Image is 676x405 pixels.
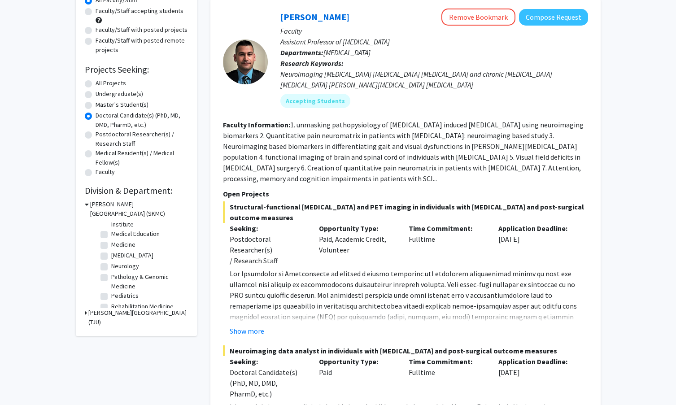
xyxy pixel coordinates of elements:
b: Research Keywords: [280,59,344,68]
label: Medical Resident(s) / Medical Fellow(s) [96,148,188,167]
fg-read-more: 1. unmasking pathopysiology of [MEDICAL_DATA] induced [MEDICAL_DATA] using neuroimaging biomarker... [223,120,584,183]
h3: [PERSON_NAME][GEOGRAPHIC_DATA] (TJU) [88,308,188,327]
p: Opportunity Type: [319,223,395,234]
label: Postdoctoral Researcher(s) / Research Staff [96,130,188,148]
label: Faculty/Staff with posted projects [96,25,188,35]
div: Neuroimaging [MEDICAL_DATA] [MEDICAL_DATA] [MEDICAL_DATA] and chronic [MEDICAL_DATA] [MEDICAL_DAT... [280,69,588,90]
label: Faculty/Staff with posted remote projects [96,36,188,55]
label: Faculty [96,167,115,177]
label: [MEDICAL_DATA] [111,251,153,260]
div: [DATE] [492,223,581,266]
p: Faculty [280,26,588,36]
p: Time Commitment: [409,356,485,367]
span: [MEDICAL_DATA] [323,48,371,57]
h3: [PERSON_NAME][GEOGRAPHIC_DATA] (SKMC) [90,200,188,218]
label: Medical Education [111,229,160,239]
button: Show more [230,326,264,336]
div: Paid, Academic Credit, Volunteer [312,223,402,266]
mat-chip: Accepting Students [280,94,350,108]
h2: Projects Seeking: [85,64,188,75]
label: Doctoral Candidate(s) (PhD, MD, DMD, PharmD, etc.) [96,111,188,130]
p: Seeking: [230,223,306,234]
button: Compose Request to Mahdi Alizedah [519,9,588,26]
iframe: Chat [7,365,38,398]
label: Undergraduate(s) [96,89,143,99]
label: Neurology [111,261,139,271]
label: All Projects [96,78,126,88]
span: Structural-functional [MEDICAL_DATA] and PET imaging in individuals with [MEDICAL_DATA] and post-... [223,201,588,223]
button: Remove Bookmark [441,9,515,26]
div: [DATE] [492,356,581,399]
p: Opportunity Type: [319,356,395,367]
b: Departments: [280,48,323,57]
b: Faculty Information: [223,120,290,129]
a: [PERSON_NAME] [280,11,349,22]
label: Rehabilitation Medicine [111,302,174,311]
div: Doctoral Candidate(s) (PhD, MD, DMD, PharmD, etc.) [230,367,306,399]
label: Faculty/Staff accepting students [96,6,183,16]
p: Assistant Professor of [MEDICAL_DATA] [280,36,588,47]
label: Master's Student(s) [96,100,148,109]
p: Application Deadline: [498,356,575,367]
label: Pathology & Genomic Medicine [111,272,186,291]
label: Pediatrics [111,291,139,300]
p: Open Projects [223,188,588,199]
div: Fulltime [402,356,492,399]
p: Application Deadline: [498,223,575,234]
label: Medicine [111,240,135,249]
div: Fulltime [402,223,492,266]
p: Time Commitment: [409,223,485,234]
div: Paid [312,356,402,399]
p: Seeking: [230,356,306,367]
div: Postdoctoral Researcher(s) / Research Staff [230,234,306,266]
h2: Division & Department: [85,185,188,196]
span: Neuroimaging data analyst in individuals with [MEDICAL_DATA] and post-surgical outcome measures [223,345,588,356]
